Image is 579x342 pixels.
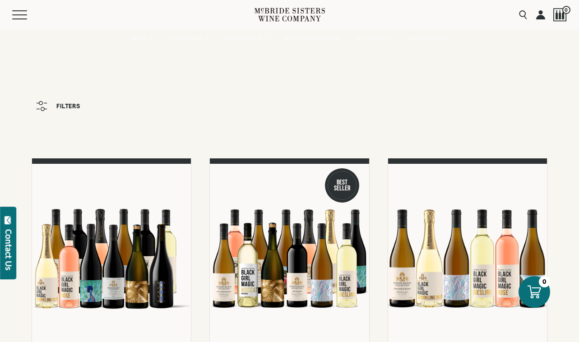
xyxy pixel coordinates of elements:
a: AFFILIATE PROGRAM [278,29,345,47]
span: 0 [562,6,570,14]
a: FIND NEAR YOU [402,29,454,47]
button: Mobile Menu Trigger [12,10,45,19]
button: Filters [32,97,85,116]
a: JOIN THE CLUB [218,29,273,47]
span: FIND NEAR YOU [408,35,448,42]
span: AFFILIATE PROGRAM [284,35,339,42]
span: OUR BRANDS [167,35,203,42]
a: OUR BRANDS [162,29,213,47]
span: SHOP [131,35,147,42]
div: 0 [539,276,550,287]
a: SHOP [125,29,157,47]
span: OUR STORY [355,35,386,42]
span: JOIN THE CLUB [224,35,263,42]
span: Filters [56,103,80,109]
div: Contact Us [4,229,13,270]
a: OUR STORY [349,29,397,47]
